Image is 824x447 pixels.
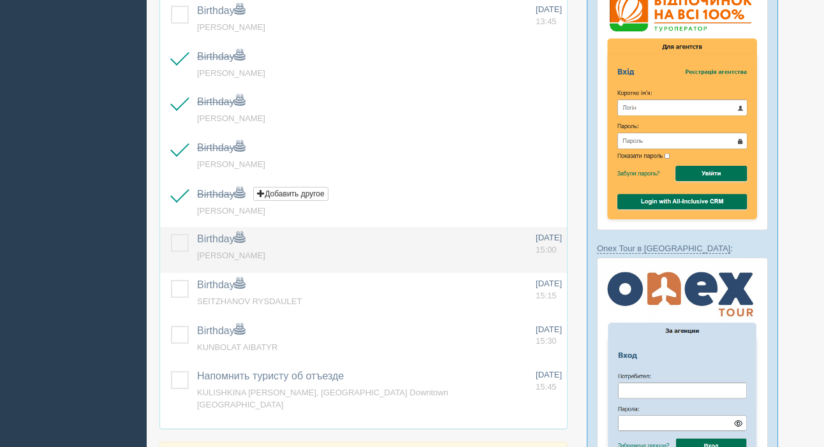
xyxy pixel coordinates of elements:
[197,51,245,62] a: Birthday
[597,244,730,254] a: Onex Tour в [GEOGRAPHIC_DATA]
[536,325,562,334] span: [DATE]
[197,5,245,16] a: Birthday
[197,370,344,381] a: Напомнить туристу об отъезде
[536,279,562,288] span: [DATE]
[536,232,562,256] a: [DATE] 15:00
[536,4,562,14] span: [DATE]
[253,187,328,201] button: Добавить другое
[536,4,562,27] a: [DATE] 13:45
[197,96,245,107] a: Birthday
[536,336,557,346] span: 15:30
[536,245,557,254] span: 15:00
[197,114,265,123] a: [PERSON_NAME]
[536,324,562,348] a: [DATE] 15:30
[197,325,245,336] a: Birthday
[197,206,265,216] a: [PERSON_NAME]
[536,278,562,302] a: [DATE] 15:15
[197,159,265,169] a: [PERSON_NAME]
[197,388,448,409] a: KULISHKINA [PERSON_NAME], [GEOGRAPHIC_DATA] Downtown [GEOGRAPHIC_DATA]
[536,382,557,392] span: 15:45
[536,291,557,300] span: 15:15
[197,233,245,244] a: Birthday
[536,369,562,393] a: [DATE] 15:45
[536,370,562,379] span: [DATE]
[197,68,265,78] a: [PERSON_NAME]
[597,242,768,254] p: :
[536,233,562,242] span: [DATE]
[536,17,557,26] span: 13:45
[197,142,245,153] a: Birthday
[197,22,265,32] a: [PERSON_NAME]
[197,297,302,306] a: SEITZHANOV RYSDAULET
[197,342,277,352] a: KUNBOLAT AIBATYR
[197,189,245,200] a: Birthday
[197,279,245,290] a: Birthday
[197,251,265,260] a: [PERSON_NAME]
